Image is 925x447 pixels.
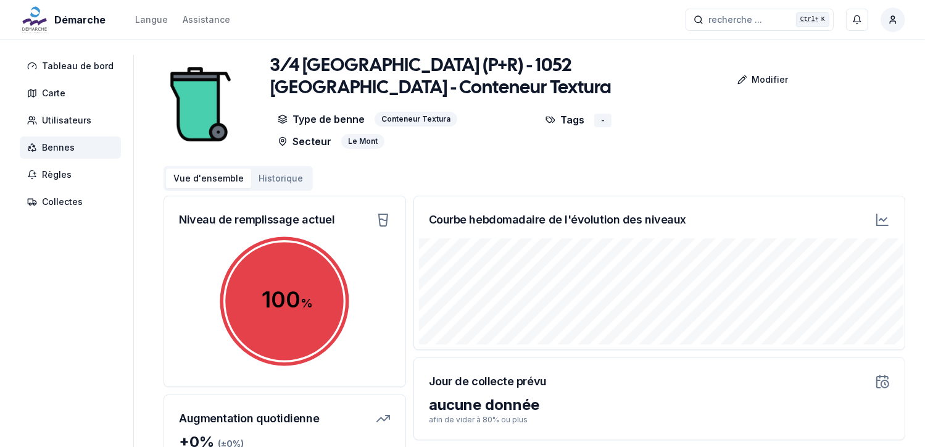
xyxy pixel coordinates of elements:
[42,60,114,72] span: Tableau de bord
[429,415,890,425] p: afin de vider à 80% ou plus
[429,211,686,228] h3: Courbe hebdomadaire de l'évolution des niveaux
[708,14,762,26] span: recherche ...
[42,169,72,181] span: Règles
[429,373,547,390] h3: Jour de collecte prévu
[20,164,126,186] a: Règles
[341,134,384,149] div: Le Mont
[686,9,834,31] button: recherche ...Ctrl+K
[42,141,75,154] span: Bennes
[429,395,890,415] div: aucune donnée
[752,73,789,86] p: Modifier
[135,14,168,26] div: Langue
[270,55,702,99] h1: 3/4 [GEOGRAPHIC_DATA] (P+R) - 1052 [GEOGRAPHIC_DATA] - Conteneur Textura
[166,169,251,188] button: Vue d'ensemble
[20,82,126,104] a: Carte
[135,12,168,27] button: Langue
[545,112,584,127] p: Tags
[20,12,110,27] a: Démarche
[703,67,798,92] a: Modifier
[179,410,319,427] h3: Augmentation quotidienne
[594,114,612,127] div: -
[183,12,230,27] a: Assistance
[54,12,106,27] span: Démarche
[278,112,365,127] p: Type de benne
[164,55,238,154] img: bin Image
[251,169,310,188] button: Historique
[20,191,126,213] a: Collectes
[42,87,65,99] span: Carte
[42,114,91,127] span: Utilisateurs
[42,196,83,208] span: Collectes
[179,211,334,228] h3: Niveau de remplissage actuel
[20,55,126,77] a: Tableau de bord
[278,134,331,149] p: Secteur
[375,112,457,127] div: Conteneur Textura
[20,5,49,35] img: Démarche Logo
[20,109,126,132] a: Utilisateurs
[20,136,126,159] a: Bennes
